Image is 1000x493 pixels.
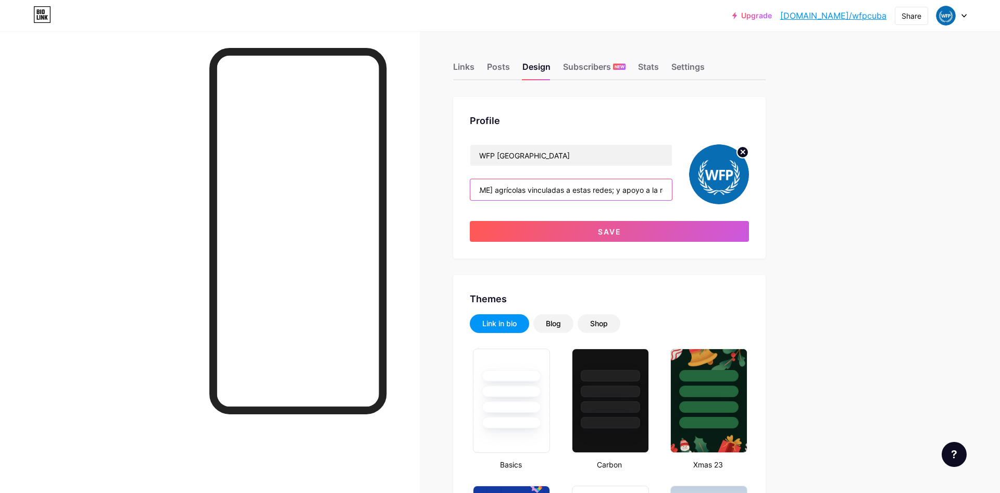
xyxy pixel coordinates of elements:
[689,144,749,204] img: wfpcuba
[522,60,551,79] div: Design
[638,60,659,79] div: Stats
[470,114,749,128] div: Profile
[615,64,624,70] span: NEW
[546,318,561,329] div: Blog
[470,179,672,200] input: Bio
[470,145,672,166] input: Name
[563,60,626,79] div: Subscribers
[569,459,651,470] div: Carbon
[453,60,474,79] div: Links
[470,459,552,470] div: Basics
[470,292,749,306] div: Themes
[470,221,749,242] button: Save
[936,6,956,26] img: wfpcuba
[667,459,749,470] div: Xmas 23
[902,10,921,21] div: Share
[732,11,772,20] a: Upgrade
[671,60,705,79] div: Settings
[487,60,510,79] div: Posts
[590,318,608,329] div: Shop
[598,227,621,236] span: Save
[780,9,886,22] a: [DOMAIN_NAME]/wfpcuba
[482,318,517,329] div: Link in bio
